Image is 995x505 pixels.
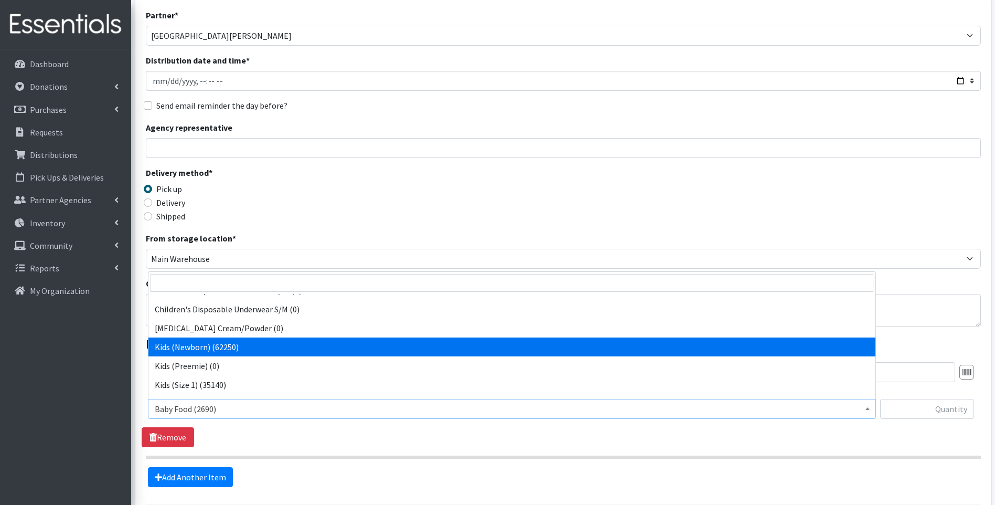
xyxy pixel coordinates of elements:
[30,263,59,273] p: Reports
[30,81,68,92] p: Donations
[148,356,875,375] li: Kids (Preemie) (0)
[146,335,981,354] legend: Items in this distribution
[4,280,127,301] a: My Organization
[156,99,287,112] label: Send email reminder the day before?
[30,218,65,228] p: Inventory
[4,190,127,211] a: Partner Agencies
[146,166,355,183] legend: Delivery method
[148,338,875,356] li: Kids (Newborn) (62250)
[4,235,127,256] a: Community
[246,55,250,66] abbr: required
[30,127,63,138] p: Requests
[4,122,127,143] a: Requests
[148,394,875,413] li: Kids (Size 2) (40552)
[4,167,127,188] a: Pick Ups & Deliveries
[30,240,72,251] p: Community
[30,286,90,296] p: My Organization
[142,427,194,447] a: Remove
[146,232,236,245] label: From storage location
[148,467,233,487] a: Add Another Item
[156,210,185,223] label: Shipped
[156,183,182,195] label: Pick up
[4,258,127,279] a: Reports
[4,144,127,165] a: Distributions
[175,10,178,20] abbr: required
[146,121,232,134] label: Agency representative
[156,196,185,209] label: Delivery
[30,150,78,160] p: Distributions
[232,233,236,244] abbr: required
[4,76,127,97] a: Donations
[30,195,91,205] p: Partner Agencies
[4,7,127,42] img: HumanEssentials
[880,399,974,419] input: Quantity
[4,213,127,234] a: Inventory
[146,54,250,67] label: Distribution date and time
[209,167,212,178] abbr: required
[30,59,69,69] p: Dashboard
[148,319,875,338] li: [MEDICAL_DATA] Cream/Powder (0)
[30,104,67,115] p: Purchases
[148,375,875,394] li: Kids (Size 1) (35140)
[4,99,127,120] a: Purchases
[146,9,178,22] label: Partner
[30,172,104,183] p: Pick Ups & Deliveries
[146,277,184,290] label: Comment
[148,300,875,319] li: Children's Disposable Underwear S/M (0)
[148,399,876,419] span: Baby Food (2690)
[4,54,127,75] a: Dashboard
[155,402,869,416] span: Baby Food (2690)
